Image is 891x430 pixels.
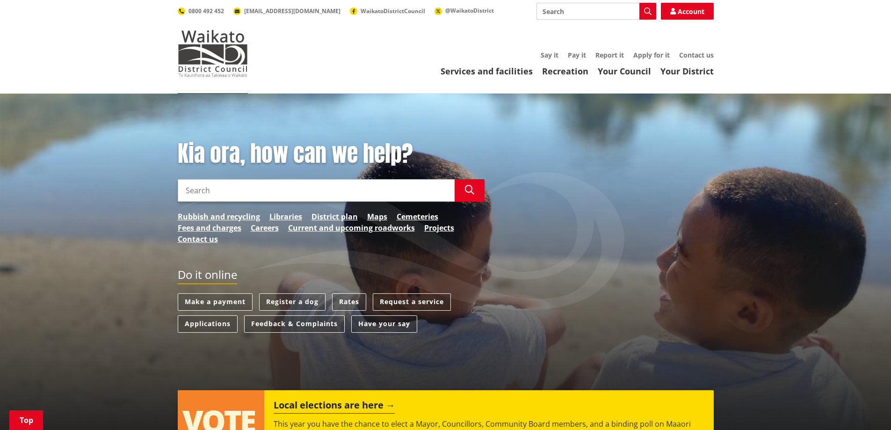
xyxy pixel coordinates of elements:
[178,268,237,284] h2: Do it online
[178,222,241,233] a: Fees and charges
[679,51,714,59] a: Contact us
[445,7,494,15] span: @WaikatoDistrict
[351,315,417,333] a: Have your say
[350,7,425,15] a: WaikatoDistrictCouncil
[424,222,454,233] a: Projects
[178,211,260,222] a: Rubbish and recycling
[373,293,451,311] a: Request a service
[178,30,248,77] img: Waikato District Council - Te Kaunihera aa Takiwaa o Waikato
[178,140,485,168] h1: Kia ora, how can we help?
[188,7,224,15] span: 0800 492 452
[441,66,533,77] a: Services and facilities
[178,7,224,15] a: 0800 492 452
[259,293,326,311] a: Register a dog
[435,7,494,15] a: @WaikatoDistrict
[633,51,670,59] a: Apply for it
[568,51,586,59] a: Pay it
[274,400,395,414] h2: Local elections are here
[244,7,340,15] span: [EMAIL_ADDRESS][DOMAIN_NAME]
[536,3,656,20] input: Search input
[361,7,425,15] span: WaikatoDistrictCouncil
[332,293,366,311] a: Rates
[367,211,387,222] a: Maps
[661,3,714,20] a: Account
[178,315,238,333] a: Applications
[542,66,588,77] a: Recreation
[178,179,455,202] input: Search input
[288,222,415,233] a: Current and upcoming roadworks
[251,222,279,233] a: Careers
[269,211,302,222] a: Libraries
[660,66,714,77] a: Your District
[397,211,438,222] a: Cemeteries
[233,7,340,15] a: [EMAIL_ADDRESS][DOMAIN_NAME]
[178,233,218,245] a: Contact us
[541,51,558,59] a: Say it
[244,315,345,333] a: Feedback & Complaints
[178,293,253,311] a: Make a payment
[9,410,43,430] a: Top
[598,66,651,77] a: Your Council
[595,51,624,59] a: Report it
[311,211,358,222] a: District plan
